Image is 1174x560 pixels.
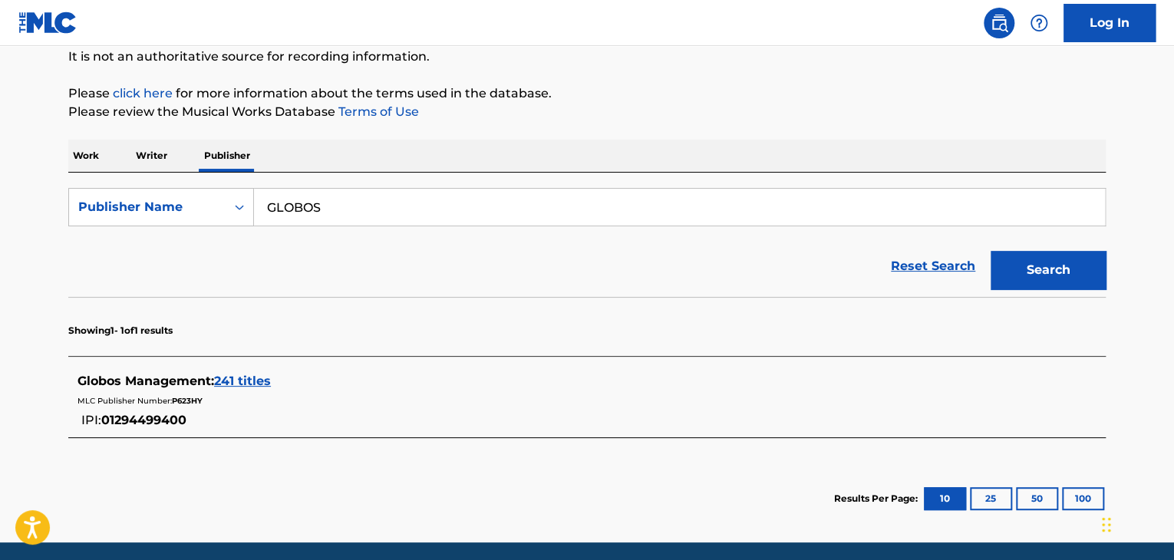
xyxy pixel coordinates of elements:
[68,103,1106,121] p: Please review the Musical Works Database
[68,140,104,172] p: Work
[101,413,186,427] span: 01294499400
[1030,14,1048,32] img: help
[68,48,1106,66] p: It is not an authoritative source for recording information.
[77,396,172,406] span: MLC Publisher Number:
[970,487,1012,510] button: 25
[68,188,1106,297] form: Search Form
[81,413,101,427] span: IPI:
[77,374,214,388] span: Globos Management :
[924,487,966,510] button: 10
[1024,8,1054,38] div: Help
[991,251,1106,289] button: Search
[1102,502,1111,548] div: Drag
[200,140,255,172] p: Publisher
[68,84,1106,103] p: Please for more information about the terms used in the database.
[78,198,216,216] div: Publisher Name
[1016,487,1058,510] button: 50
[990,14,1008,32] img: search
[172,396,203,406] span: P623HY
[68,324,173,338] p: Showing 1 - 1 of 1 results
[883,249,983,283] a: Reset Search
[131,140,172,172] p: Writer
[113,86,173,100] a: click here
[18,12,77,34] img: MLC Logo
[834,492,922,506] p: Results Per Page:
[984,8,1014,38] a: Public Search
[335,104,419,119] a: Terms of Use
[214,374,271,388] span: 241 titles
[1062,487,1104,510] button: 100
[1097,486,1174,560] iframe: Chat Widget
[1064,4,1156,42] a: Log In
